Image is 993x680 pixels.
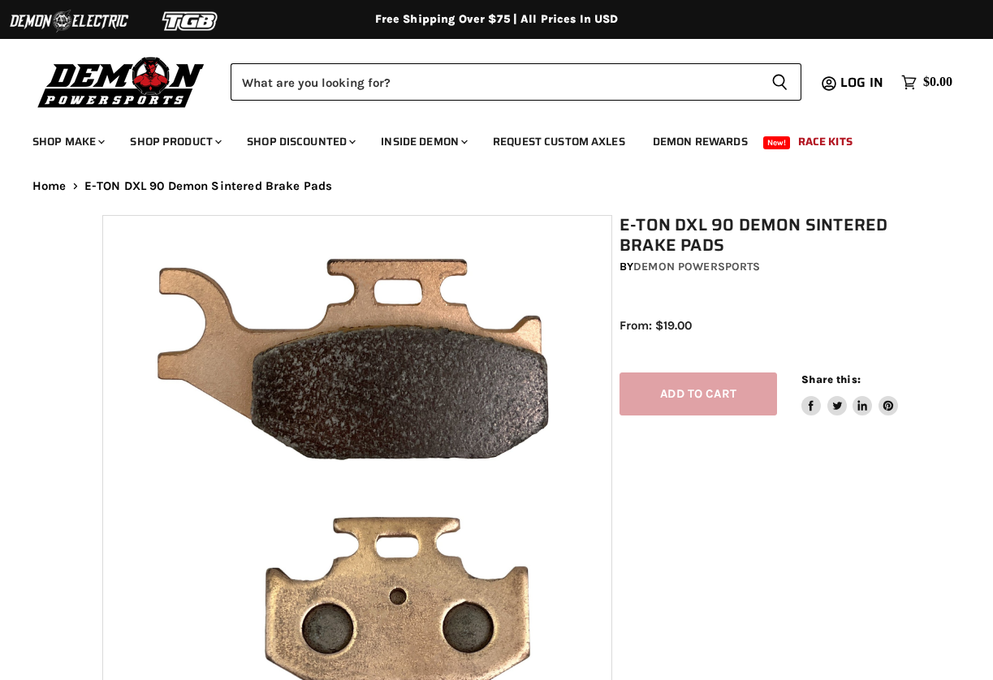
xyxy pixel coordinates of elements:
aside: Share this: [801,372,898,415]
a: Demon Rewards [641,125,760,158]
a: Shop Discounted [235,125,365,158]
a: Home [32,179,67,193]
span: E-TON DXL 90 Demon Sintered Brake Pads [84,179,333,193]
img: Demon Powersports [32,53,210,110]
a: Request Custom Axles [481,125,637,158]
span: New! [763,136,791,149]
span: $0.00 [923,75,952,90]
div: by [620,258,898,276]
a: Shop Make [20,125,114,158]
a: Demon Powersports [633,260,760,273]
span: Log in [840,72,883,93]
input: Search [231,63,758,101]
span: Share this: [801,373,860,385]
span: From: $19.00 [620,318,692,333]
ul: Main menu [20,118,948,158]
img: TGB Logo 2 [130,6,252,37]
form: Product [231,63,801,101]
img: Demon Electric Logo 2 [8,6,130,37]
button: Search [758,63,801,101]
a: Log in [833,75,893,90]
h1: E-TON DXL 90 Demon Sintered Brake Pads [620,215,898,256]
a: Inside Demon [369,125,477,158]
a: Race Kits [786,125,865,158]
a: $0.00 [893,71,961,94]
a: Shop Product [118,125,231,158]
